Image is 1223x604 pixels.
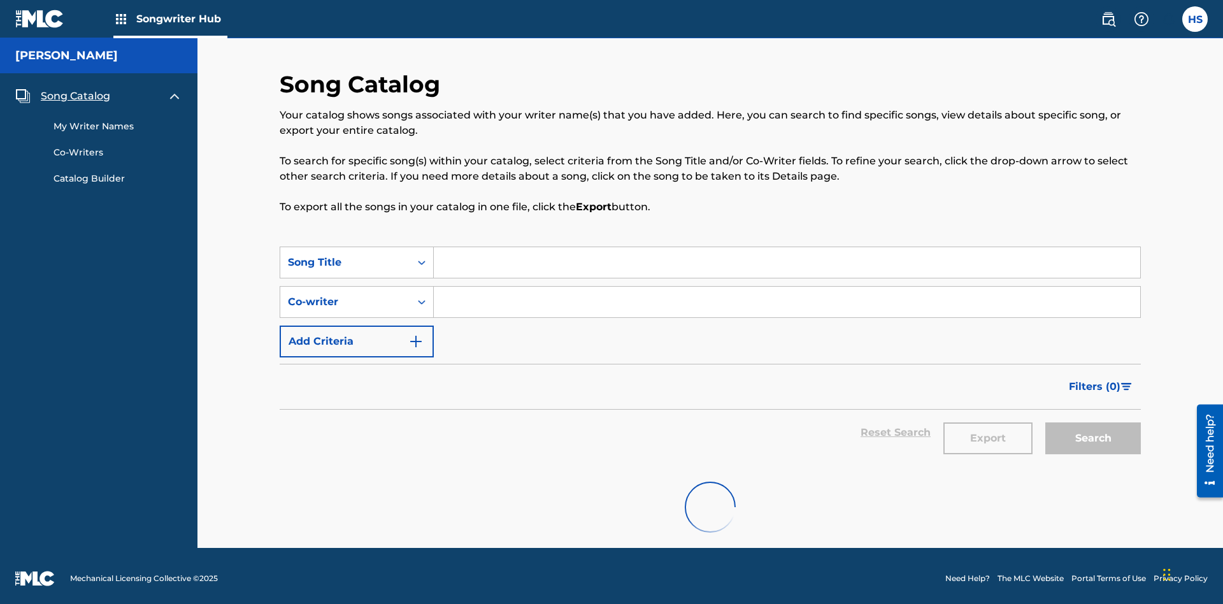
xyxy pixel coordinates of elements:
[280,108,1141,138] p: Your catalog shows songs associated with your writer name(s) that you have added. Here, you can s...
[408,334,424,349] img: 9d2ae6d4665cec9f34b9.svg
[576,201,611,213] strong: Export
[54,172,182,185] a: Catalog Builder
[1159,543,1223,604] iframe: Chat Widget
[1101,11,1116,27] img: search
[280,326,434,357] button: Add Criteria
[1069,379,1120,394] span: Filters ( 0 )
[1061,371,1141,403] button: Filters (0)
[1187,399,1223,504] iframe: Resource Center
[1182,6,1208,32] div: User Menu
[280,199,1141,215] p: To export all the songs in your catalog in one file, click the button.
[288,255,403,270] div: Song Title
[70,573,218,584] span: Mechanical Licensing Collective © 2025
[167,89,182,104] img: expand
[998,573,1064,584] a: The MLC Website
[280,154,1141,184] p: To search for specific song(s) within your catalog, select criteria from the Song Title and/or Co...
[280,247,1141,466] form: Search Form
[54,120,182,133] a: My Writer Names
[280,70,447,99] h2: Song Catalog
[15,10,64,28] img: MLC Logo
[15,571,55,586] img: logo
[15,89,110,104] a: Song CatalogSong Catalog
[15,48,118,63] h5: Toby Songwriter
[113,11,129,27] img: Top Rightsholders
[1162,13,1175,25] div: Notifications
[1096,6,1121,32] a: Public Search
[1071,573,1146,584] a: Portal Terms of Use
[1163,556,1171,594] div: Drag
[54,146,182,159] a: Co-Writers
[945,573,990,584] a: Need Help?
[136,11,227,26] span: Songwriter Hub
[41,89,110,104] span: Song Catalog
[1134,11,1149,27] img: help
[1129,6,1154,32] div: Help
[288,294,403,310] div: Co-writer
[1121,383,1132,391] img: filter
[1154,573,1208,584] a: Privacy Policy
[675,471,745,542] img: preloader
[15,89,31,104] img: Song Catalog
